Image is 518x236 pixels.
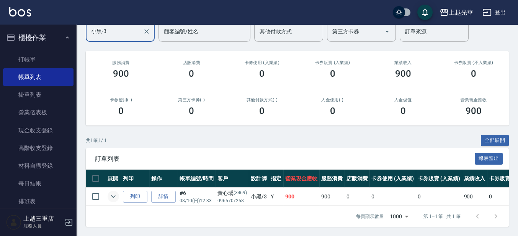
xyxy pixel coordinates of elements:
[141,26,152,37] button: Clear
[249,170,269,188] th: 設計師
[86,137,107,144] p: 共 1 筆, 1 / 1
[416,188,462,206] td: 0
[236,97,288,102] h2: 其他付款方式(-)
[121,170,149,188] th: 列印
[3,104,74,121] a: 營業儀表板
[283,170,319,188] th: 營業現金應收
[165,60,217,65] h2: 店販消費
[471,68,476,79] h3: 0
[387,206,411,227] div: 1000
[319,188,345,206] td: 900
[369,188,416,206] td: 0
[377,97,429,102] h2: 入金儲值
[3,193,74,210] a: 排班表
[269,188,283,206] td: Y
[462,188,487,206] td: 900
[481,135,509,147] button: 全部展開
[165,97,217,102] h2: 第三方卡券(-)
[345,170,370,188] th: 店販消費
[416,170,462,188] th: 卡券販賣 (入業績)
[3,86,74,104] a: 掛單列表
[151,191,176,203] a: 詳情
[345,188,370,206] td: 0
[269,170,283,188] th: 指定
[330,106,335,116] h3: 0
[466,106,482,116] h3: 900
[118,106,124,116] h3: 0
[236,60,288,65] h2: 卡券使用 (入業績)
[180,197,214,204] p: 08/10 (日) 12:33
[249,188,269,206] td: 小黑 /3
[369,170,416,188] th: 卡券使用 (入業績)
[106,170,121,188] th: 展開
[178,170,216,188] th: 帳單編號/時間
[449,8,473,17] div: 上越光華
[259,106,265,116] h3: 0
[23,223,62,229] p: 服務人員
[462,170,487,188] th: 業績收入
[217,197,247,204] p: 0965707258
[259,68,265,79] h3: 0
[23,215,62,223] h5: 上越三重店
[95,60,147,65] h3: 服務消費
[123,191,147,203] button: 列印
[216,170,249,188] th: 客戶
[189,68,194,79] h3: 0
[95,155,475,163] span: 訂單列表
[283,188,319,206] td: 900
[436,5,476,20] button: 上越光華
[113,68,129,79] h3: 900
[381,25,393,38] button: Open
[3,175,74,192] a: 每日結帳
[3,28,74,48] button: 櫃檯作業
[306,60,358,65] h2: 卡券販賣 (入業績)
[149,170,178,188] th: 操作
[3,68,74,86] a: 帳單列表
[108,191,119,202] button: expand row
[189,106,194,116] h3: 0
[479,5,509,20] button: 登出
[3,139,74,157] a: 高階收支登錄
[3,122,74,139] a: 現金收支登錄
[234,189,247,197] p: (3469)
[9,7,31,17] img: Logo
[95,97,147,102] h2: 卡券使用(-)
[400,106,406,116] h3: 0
[217,189,247,197] div: 黃心瑀
[6,215,21,230] img: Person
[377,60,429,65] h2: 業績收入
[3,157,74,175] a: 材料自購登錄
[3,51,74,68] a: 打帳單
[306,97,358,102] h2: 入金使用(-)
[423,213,461,220] p: 第 1–1 筆 共 1 筆
[417,5,433,20] button: save
[330,68,335,79] h3: 0
[319,170,345,188] th: 服務消費
[475,155,503,162] a: 報表匯出
[395,68,411,79] h3: 900
[448,60,500,65] h2: 卡券販賣 (不入業績)
[475,153,503,165] button: 報表匯出
[448,97,500,102] h2: 營業現金應收
[356,213,384,220] p: 每頁顯示數量
[178,188,216,206] td: #6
